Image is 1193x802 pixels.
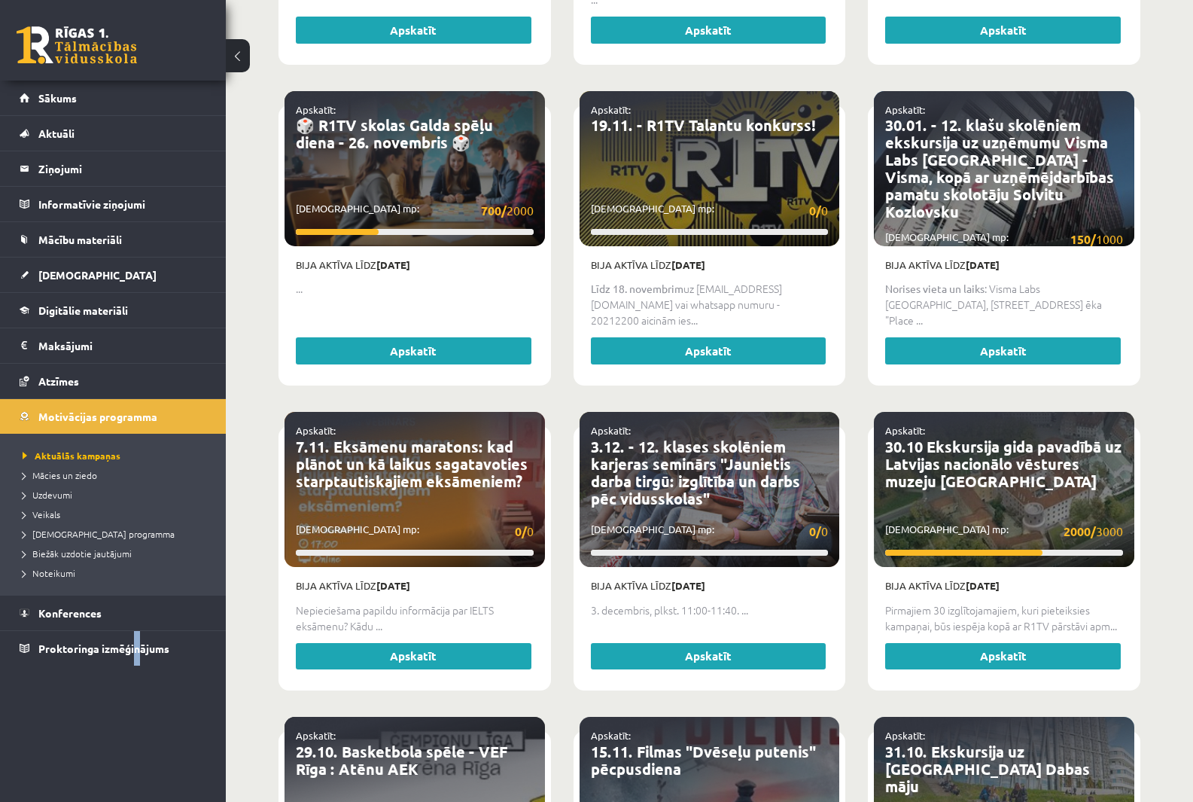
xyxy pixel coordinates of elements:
span: [DEMOGRAPHIC_DATA] [38,268,157,282]
a: Apskatīt [885,17,1121,44]
p: Bija aktīva līdz [885,578,1123,593]
a: Apskatīt: [885,103,925,116]
p: [DEMOGRAPHIC_DATA] mp: [885,522,1123,541]
legend: Informatīvie ziņojumi [38,187,207,221]
strong: [DATE] [376,579,410,592]
p: [DEMOGRAPHIC_DATA] mp: [591,522,829,541]
a: Mācies un ziedo [23,468,211,482]
span: Atzīmes [38,374,79,388]
span: Veikals [23,508,60,520]
a: 30.10 Ekskursija gida pavadībā uz Latvijas nacionālo vēstures muzeju [GEOGRAPHIC_DATA] [885,437,1121,491]
p: [DEMOGRAPHIC_DATA] mp: [296,522,534,541]
p: : Visma Labs [GEOGRAPHIC_DATA], [STREET_ADDRESS] ēka "Place ... [885,281,1123,328]
legend: Ziņojumi [38,151,207,186]
strong: 2000/ [1064,523,1096,539]
a: Veikals [23,508,211,521]
span: Sākums [38,91,77,105]
a: [DEMOGRAPHIC_DATA] [20,258,207,292]
span: Aktuāli [38,127,75,140]
strong: Norises vieta un laiks [885,282,985,295]
a: Aktuāli [20,116,207,151]
a: Apskatīt: [885,729,925,742]
a: Apskatīt [591,17,826,44]
a: Sākums [20,81,207,115]
a: Apskatīt [885,337,1121,364]
a: Apskatīt [296,17,531,44]
p: Bija aktīva līdz [591,578,829,593]
a: [DEMOGRAPHIC_DATA] programma [23,527,211,541]
a: Mācību materiāli [20,222,207,257]
a: Apskatīt: [885,424,925,437]
span: [DEMOGRAPHIC_DATA] programma [23,528,175,540]
legend: Maksājumi [38,328,207,363]
a: Motivācijas programma [20,399,207,434]
a: Konferences [20,596,207,630]
a: Apskatīt: [296,424,336,437]
p: Bija aktīva līdz [591,258,829,273]
a: Apskatīt: [296,103,336,116]
span: 1000 [1070,230,1123,249]
a: Apskatīt [885,643,1121,670]
a: Apskatīt [591,643,826,670]
span: Aktuālās kampaņas [23,450,120,462]
span: Mācību materiāli [38,233,122,246]
a: Apskatīt [296,643,531,670]
p: Bija aktīva līdz [296,578,534,593]
a: Ziņojumi [20,151,207,186]
span: Proktoringa izmēģinājums [38,642,169,655]
a: Apskatīt: [591,729,631,742]
a: Uzdevumi [23,488,211,502]
span: Nepieciešama papildu informācija par IELTS eksāmenu? Kādu ... [296,602,494,633]
span: 0 [515,522,534,541]
strong: [DATE] [376,258,410,271]
a: 30.01. - 12. klašu skolēniem ekskursija uz uzņēmumu Visma Labs [GEOGRAPHIC_DATA] - Visma, kopā ar... [885,115,1114,221]
strong: [DATE] [966,579,1000,592]
a: 3.12. - 12. klases skolēniem karjeras seminārs "Jaunietis darba tirgū: izglītība un darbs pēc vid... [591,437,800,508]
a: Apskatīt: [296,729,336,742]
strong: [DATE] [966,258,1000,271]
a: Informatīvie ziņojumi [20,187,207,221]
p: uz [EMAIL_ADDRESS][DOMAIN_NAME] vai whatsapp numuru - 20212200 aicinām ies... [591,281,829,328]
a: Aktuālās kampaņas [23,449,211,462]
strong: 150/ [1070,231,1096,247]
strong: 0/ [515,523,527,539]
a: 19.11. - R1TV Talantu konkurss! [591,115,815,135]
strong: 0/ [809,203,821,218]
a: Maksājumi [20,328,207,363]
span: Motivācijas programma [38,410,157,423]
a: Proktoringa izmēģinājums [20,631,207,666]
a: Atzīmes [20,364,207,398]
span: 0 [809,201,828,220]
strong: 700/ [481,203,507,218]
a: 🎲 R1TV skolas Galda spēļu diena - 26. novembris 🎲 [296,115,493,152]
p: Bija aktīva līdz [885,258,1123,273]
a: 29.10. Basketbola spēle - VEF Rīga : Atēnu AEK [296,742,507,779]
strong: [DATE] [671,579,705,592]
span: Noteikumi [23,567,75,579]
p: [DEMOGRAPHIC_DATA] mp: [296,201,534,220]
span: Konferences [38,606,102,620]
span: 2000 [481,201,534,220]
strong: [DATE] [671,258,705,271]
a: Apskatīt [296,337,531,364]
a: Biežāk uzdotie jautājumi [23,547,211,560]
span: 3000 [1064,522,1123,541]
span: Biežāk uzdotie jautājumi [23,547,132,560]
a: Rīgas 1. Tālmācības vidusskola [17,26,137,64]
p: ... [296,281,534,297]
p: 3. decembris, plkst. 11:00-11:40. ... [591,602,829,618]
a: 31.10. Ekskursija uz [GEOGRAPHIC_DATA] Dabas māju [885,742,1090,796]
p: Pirmajiem 30 izglītojamajiem, kuri pieteiksies kampaņai, būs iespēja kopā ar R1TV pārstāvi apm... [885,602,1123,634]
p: [DEMOGRAPHIC_DATA] mp: [591,201,829,220]
a: Apskatīt: [591,424,631,437]
a: 7.11. Eksāmenu maratons: kad plānot un kā laikus sagatavoties starptautiskajiem eksāmeniem? [296,437,528,491]
p: Bija aktīva līdz [296,258,534,273]
span: Uzdevumi [23,489,72,501]
span: 0 [809,522,828,541]
a: Apskatīt: [591,103,631,116]
p: [DEMOGRAPHIC_DATA] mp: [885,230,1123,249]
span: Digitālie materiāli [38,303,128,317]
a: Apskatīt [591,337,826,364]
a: Digitālie materiāli [20,293,207,328]
a: Noteikumi [23,566,211,580]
